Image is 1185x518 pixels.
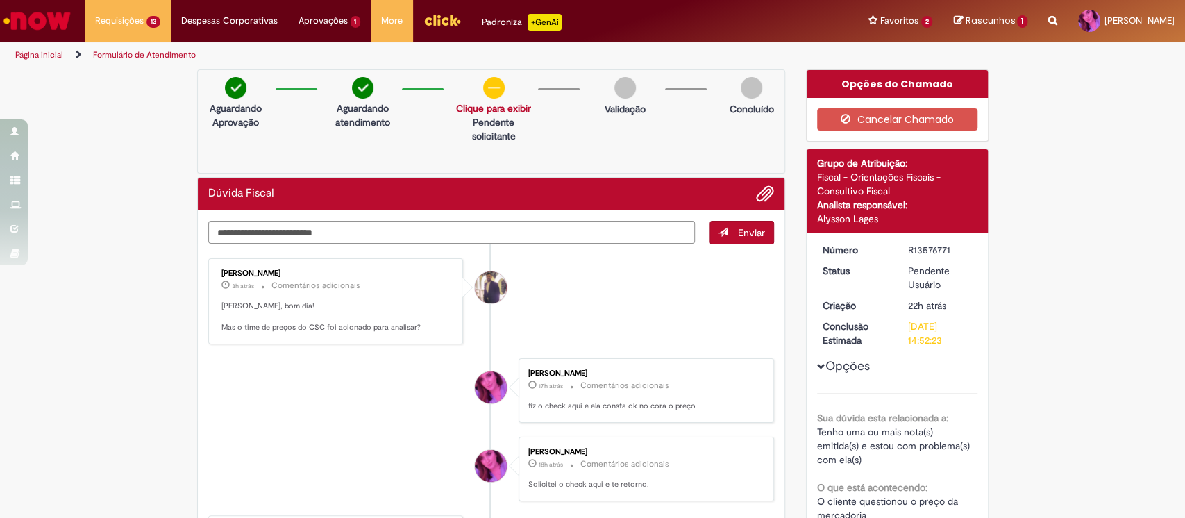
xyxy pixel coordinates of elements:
span: 3h atrás [232,282,254,290]
span: Despesas Corporativas [181,14,278,28]
span: 22h atrás [908,299,946,312]
img: check-circle-green.png [352,77,373,99]
div: Lizandra Henriques Silva [475,371,507,403]
span: Tenho uma ou mais nota(s) emitida(s) e estou com problema(s) com ela(s) [817,426,973,466]
div: R13576771 [908,243,973,257]
span: [PERSON_NAME] [1104,15,1175,26]
div: Padroniza [482,14,562,31]
h2: Dúvida Fiscal Histórico de tíquete [208,187,274,200]
a: Formulário de Atendimento [93,49,196,60]
div: [PERSON_NAME] [528,369,759,378]
time: 29/09/2025 17:36:03 [539,382,563,390]
p: Pendente solicitante [456,115,531,143]
div: Lizandra Henriques Silva [475,450,507,482]
p: Solicitei o check aqui e te retorno. [528,479,759,490]
span: 2 [921,16,933,28]
p: Aguardando atendimento [330,101,395,129]
div: Pendente Usuário [908,264,973,292]
span: Requisições [95,14,144,28]
ul: Trilhas de página [10,42,780,68]
time: 29/09/2025 16:46:40 [539,460,563,469]
b: Sua dúvida esta relacionada a: [817,412,948,424]
img: img-circle-grey.png [614,77,636,99]
small: Comentários adicionais [271,280,360,292]
span: 13 [146,16,160,28]
a: Rascunhos [953,15,1027,28]
img: check-circle-green.png [225,77,246,99]
div: Gabriel Rodrigues Barao [475,271,507,303]
a: Clique para exibir [456,102,531,115]
p: [PERSON_NAME], bom dia! Mas o time de preços do CSC foi acionado para analisar? [221,301,453,333]
p: Validação [605,102,646,116]
p: Aguardando Aprovação [203,101,269,129]
small: Comentários adicionais [580,380,669,392]
span: Rascunhos [965,14,1015,27]
time: 30/09/2025 08:19:48 [232,282,254,290]
div: Alysson Lages [817,212,977,226]
dt: Número [812,243,898,257]
p: fiz o check aqui e ela consta ok no cora o preço [528,401,759,412]
div: [PERSON_NAME] [528,448,759,456]
textarea: Digite sua mensagem aqui... [208,221,696,244]
span: 1 [1017,15,1027,28]
button: Cancelar Chamado [817,108,977,131]
span: Favoritos [880,14,918,28]
span: 1 [351,16,361,28]
dt: Conclusão Estimada [812,319,898,347]
div: Grupo de Atribuição: [817,156,977,170]
span: Enviar [738,226,765,239]
div: Fiscal - Orientações Fiscais - Consultivo Fiscal [817,170,977,198]
time: 29/09/2025 13:13:39 [908,299,946,312]
button: Enviar [709,221,774,244]
span: Aprovações [299,14,348,28]
div: 29/09/2025 13:13:39 [908,299,973,312]
small: Comentários adicionais [580,458,669,470]
a: Página inicial [15,49,63,60]
img: ServiceNow [1,7,73,35]
p: Concluído [730,102,774,116]
img: img-circle-grey.png [741,77,762,99]
span: More [381,14,403,28]
div: [PERSON_NAME] [221,269,453,278]
dt: Criação [812,299,898,312]
p: +GenAi [528,14,562,31]
span: 18h atrás [539,460,563,469]
div: Analista responsável: [817,198,977,212]
b: O que está acontecendo: [817,481,927,494]
dt: Status [812,264,898,278]
img: click_logo_yellow_360x200.png [423,10,461,31]
div: [DATE] 14:52:23 [908,319,973,347]
img: circle-minus.png [483,77,505,99]
div: Opções do Chamado [807,70,988,98]
button: Adicionar anexos [756,185,774,203]
span: 17h atrás [539,382,563,390]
